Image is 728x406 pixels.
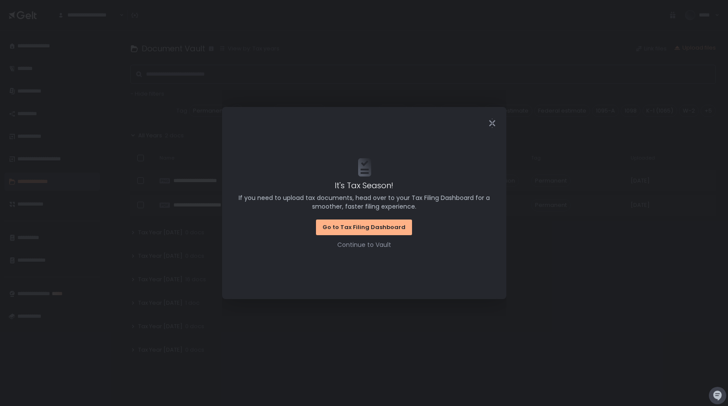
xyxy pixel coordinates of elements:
[479,118,506,128] div: Close
[322,223,406,231] div: Go to Tax Filing Dashboard
[335,180,393,191] span: It's Tax Season!
[316,220,412,235] button: Go to Tax Filing Dashboard
[337,240,391,249] button: Continue to Vault
[234,193,494,211] span: If you need to upload tax documents, head over to your Tax Filing Dashboard for a smoother, faste...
